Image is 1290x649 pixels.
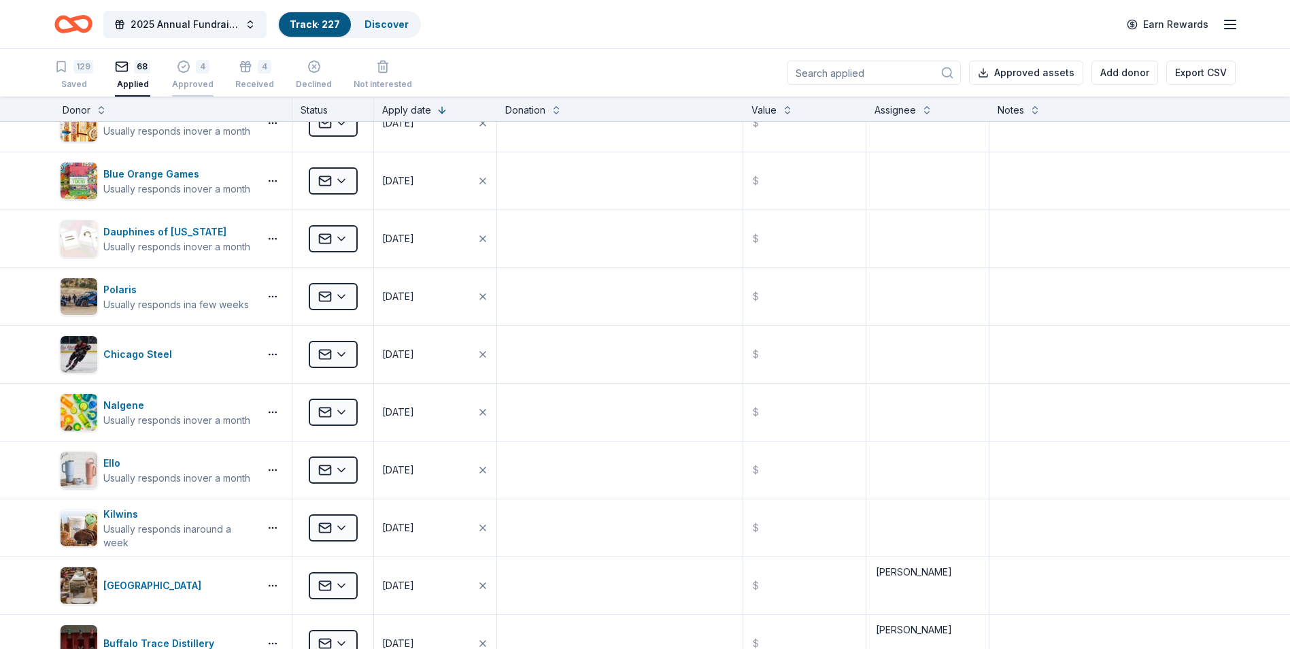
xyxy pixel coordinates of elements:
[296,54,332,97] button: Declined
[63,102,90,118] div: Donor
[103,11,267,38] button: 2025 Annual Fundraising Gala
[374,499,496,556] button: [DATE]
[382,404,414,420] div: [DATE]
[115,79,150,90] div: Applied
[61,510,97,546] img: Image for Kilwins
[998,102,1024,118] div: Notes
[382,520,414,536] div: [DATE]
[61,452,97,488] img: Image for Ello
[103,578,207,594] div: [GEOGRAPHIC_DATA]
[61,163,97,199] img: Image for Blue Orange Games
[60,567,254,605] button: Image for Lillstreet Art Center[GEOGRAPHIC_DATA]
[374,326,496,383] button: [DATE]
[60,393,254,431] button: Image for NalgeneNalgeneUsually responds inover a month
[103,414,250,427] div: Usually responds in over a month
[60,451,254,489] button: Image for ElloElloUsually responds inover a month
[103,124,250,138] div: Usually responds in over a month
[103,346,177,363] div: Chicago Steel
[374,268,496,325] button: [DATE]
[235,79,274,90] div: Received
[364,18,409,30] a: Discover
[61,278,97,315] img: Image for Polaris
[103,471,250,485] div: Usually responds in over a month
[196,60,209,73] div: 4
[374,442,496,499] button: [DATE]
[103,506,254,522] div: Kilwins
[103,166,250,182] div: Blue Orange Games
[60,335,254,373] button: Image for Chicago SteelChicago Steel
[296,71,332,82] div: Declined
[787,61,961,85] input: Search applied
[73,60,93,73] div: 129
[61,220,97,257] img: Image for Dauphines of New York
[382,231,414,247] div: [DATE]
[54,54,93,97] button: 129Saved
[103,397,250,414] div: Nalgene
[103,224,250,240] div: Dauphines of [US_STATE]
[382,173,414,189] div: [DATE]
[1091,61,1158,85] button: Add donor
[1166,61,1236,85] button: Export CSV
[60,220,254,258] button: Image for Dauphines of New YorkDauphines of [US_STATE]Usually responds inover a month
[60,278,254,316] button: Image for PolarisPolarisUsually responds ina few weeks
[374,95,496,152] button: [DATE]
[172,54,214,97] button: 4Approved
[374,210,496,267] button: [DATE]
[374,557,496,614] button: [DATE]
[751,102,777,118] div: Value
[172,79,214,90] div: Approved
[969,61,1083,85] button: Approved assets
[258,60,271,73] div: 4
[54,8,92,40] a: Home
[61,567,97,604] img: Image for Lillstreet Art Center
[134,60,150,73] div: 68
[61,105,97,142] img: Image for Elizabeth Arden
[374,384,496,441] button: [DATE]
[354,54,412,97] button: Not interested
[382,346,414,363] div: [DATE]
[875,102,916,118] div: Assignee
[103,298,249,312] div: Usually responds in a few weeks
[115,54,150,97] button: 68Applied
[505,102,545,118] div: Donation
[382,115,414,131] div: [DATE]
[54,79,93,90] div: Saved
[103,455,250,471] div: Ello
[290,18,340,30] a: Track· 227
[868,559,987,613] textarea: [PERSON_NAME]
[103,522,254,550] div: Usually responds in around a week
[277,11,421,38] button: Track· 227Discover
[354,79,412,90] div: Not interested
[235,54,274,97] button: 4Received
[103,282,249,298] div: Polaris
[60,104,254,142] button: Image for Elizabeth Arden[PERSON_NAME]Usually responds inover a month
[374,152,496,210] button: [DATE]
[382,288,414,305] div: [DATE]
[60,506,254,550] button: Image for KilwinsKilwinsUsually responds inaround a week
[382,578,414,594] div: [DATE]
[60,162,254,200] button: Image for Blue Orange GamesBlue Orange GamesUsually responds inover a month
[1119,12,1217,37] a: Earn Rewards
[382,462,414,478] div: [DATE]
[61,394,97,431] img: Image for Nalgene
[131,16,239,33] span: 2025 Annual Fundraising Gala
[103,240,250,254] div: Usually responds in over a month
[103,182,250,196] div: Usually responds in over a month
[292,97,374,121] div: Status
[382,102,431,118] div: Apply date
[61,336,97,373] img: Image for Chicago Steel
